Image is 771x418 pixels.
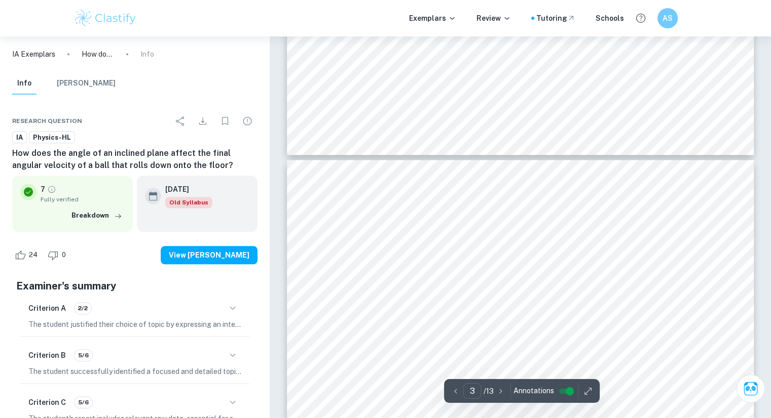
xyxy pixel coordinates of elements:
span: Fully verified [41,195,125,204]
a: IA Exemplars [12,49,55,60]
p: The student successfully identified a focused and detailed topic of investigation. The research q... [28,366,241,377]
p: / 13 [483,386,493,397]
h6: AS [662,13,673,24]
span: the ball will also not have much horizontal velocity as most of it remains as vertical velocity. ... [328,92,706,101]
p: 7 [41,184,45,195]
div: Dislike [45,247,71,263]
span: to bounce upon contact with the floor, which will dissipate completely at the end. The following ... [328,289,705,298]
span: gravitational potential energy is converted to both translational and rotational kinetic energy n... [328,34,703,43]
button: [PERSON_NAME] [57,72,116,95]
span: 0 [56,250,71,260]
span: ramp angle approaches 90 degrees, the ball starts to slip and does not have enough frictional tor... [328,63,710,72]
span: Old Syllabus [165,197,212,208]
a: IA [12,131,27,144]
span: different method must be used to calculate the final horizontal velocity without using gravitational [328,202,685,211]
span: by the x-component vector of the normal force. This is because the vertical momentum allows the ball [328,274,704,283]
a: Schools [596,13,624,24]
div: Share [170,111,191,131]
span: gain rotational kinetic energy. In addition, due to the ramp not having a curved bank, the final ... [328,77,705,86]
div: Download [193,111,213,131]
span: 24 [23,250,43,260]
span: 5/6 [75,351,92,360]
button: Info [12,72,36,95]
button: View [PERSON_NAME] [161,246,258,264]
a: Tutoring [536,13,575,24]
span: IA [13,133,26,143]
h6: Criterion B [28,350,66,361]
button: Breakdown [69,208,125,223]
div: Report issue [237,111,258,131]
h6: Criterion C [28,397,66,408]
span: there is no gravitational potential energy in the system. [328,231,531,240]
div: Starting from the May 2025 session, the Physics IA requirements have changed. It's OK to refer to... [165,197,212,208]
span: and U will equal 0 as [627,217,710,225]
button: AS [657,8,678,28]
p: How does the angle of an inclined plane affect the final angular velocity of a ball that rolls do... [82,49,114,60]
div: Like [12,247,43,263]
span: vertical movement, we can instead represent the change in kinetic energy through external work done [328,260,705,269]
div: Bookmark [215,111,235,131]
button: Ask Clai [737,374,765,403]
h6: How does the angle of an inclined plane affect the final angular velocity of a ball that rolls do... [12,147,258,172]
h5: Examiner's summary [16,278,253,294]
span: Physics-HL [29,133,75,143]
span: Research question [12,116,82,126]
a: Grade fully verified [47,185,56,194]
span: diagram shows the forces and measurements needed to calculate the final angular velocity. [328,304,667,312]
span: I realized that since the final speed of the ball after rolling is completely horizontal with no [355,245,685,254]
span: potential energy, which limits the system to just the ball and ramp. Therefore, U [328,217,621,225]
img: Clastify logo [74,8,138,28]
button: Help and Feedback [632,10,649,27]
span: g [621,221,625,226]
p: Info [140,49,154,60]
p: Review [476,13,511,24]
h6: Criterion A [28,303,66,314]
span: the angle. However, this is not the case in the experiment, as with preliminary trials I saw that... [328,49,698,57]
span: 5/6 [75,398,92,407]
p: The student justified their choice of topic by expressing an interest in marble races, although t... [28,319,241,330]
span: Annotations [513,386,554,396]
h6: [DATE] [165,184,204,195]
p: Exemplars [409,13,456,24]
span: 2/2 [75,304,91,313]
a: Physics-HL [29,131,75,144]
